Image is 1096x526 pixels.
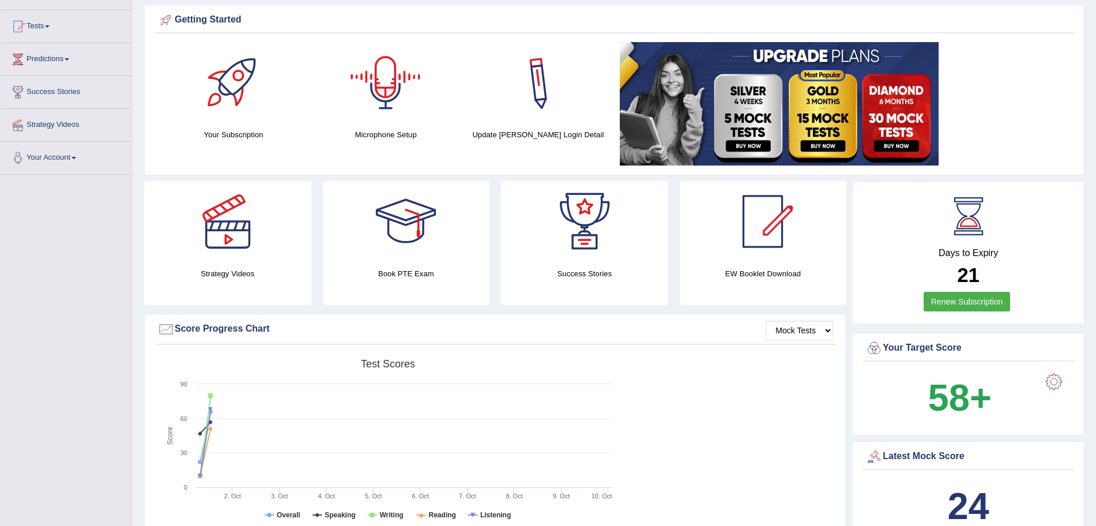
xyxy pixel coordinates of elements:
h4: EW Booklet Download [680,268,847,280]
div: Your Target Score [865,340,1071,357]
tspan: Writing [379,511,403,519]
tspan: 9. Oct [553,493,570,499]
tspan: Reading [429,511,456,519]
text: 60 [180,415,187,422]
a: Predictions [1,43,132,72]
tspan: 8. Oct [506,493,522,499]
h4: Days to Expiry [865,248,1071,258]
div: Latest Mock Score [865,448,1071,465]
tspan: 10. Oct [592,493,612,499]
h4: Book PTE Exam [323,268,490,280]
tspan: 7. Oct [459,493,476,499]
b: 58+ [928,377,992,419]
a: Your Account [1,142,132,171]
div: Score Progress Chart [157,321,833,338]
b: 21 [957,264,980,286]
tspan: 4. Oct [318,493,335,499]
text: 30 [180,449,187,456]
img: small5.jpg [620,42,939,166]
h4: Update [PERSON_NAME] Login Detail [468,129,608,141]
h4: Strategy Videos [144,268,311,280]
tspan: 6. Oct [412,493,428,499]
tspan: Listening [480,511,511,519]
a: Strategy Videos [1,109,132,138]
tspan: Speaking [325,511,355,519]
h4: Microphone Setup [315,129,456,141]
a: Tests [1,10,132,39]
tspan: Overall [277,511,300,519]
h4: Your Subscription [163,129,304,141]
div: Getting Started [157,12,1071,29]
a: Renew Subscription [924,292,1011,311]
text: 0 [184,484,187,491]
text: 90 [180,381,187,388]
tspan: 2. Oct [224,493,241,499]
tspan: 3. Oct [271,493,288,499]
h4: Success Stories [501,268,668,280]
tspan: Score [166,427,174,445]
tspan: Test scores [361,358,415,370]
a: Success Stories [1,76,132,105]
tspan: 5. Oct [365,493,382,499]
